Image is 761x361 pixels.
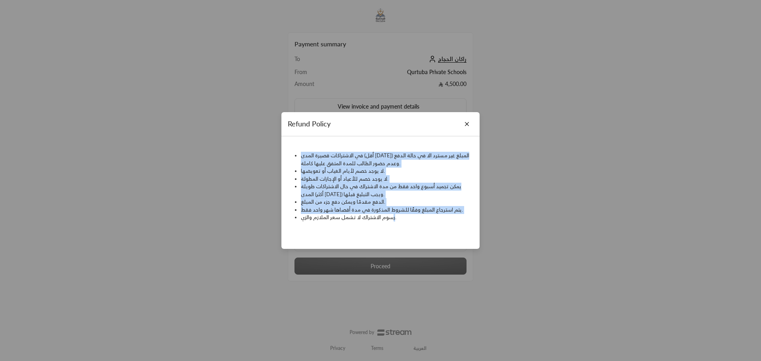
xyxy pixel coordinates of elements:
[301,214,471,222] li: رسوم الاشتراك لا تشمل سعر الملازم والزي.
[288,120,331,128] h4: Refund Policy
[463,120,471,128] button: Close
[301,152,471,167] li: في الاشتراكات قصيرة المدى (أقل [DATE]) المبلغ غير مسترد الا في حالة الدفع وعدم حضور الطالب للمدة ...
[301,198,471,206] li: الدفع مقدمًا ويمكن دفع جزء من المبلغ.
[301,167,471,175] li: لا يوجد خصم لأيام الغياب أو تعويضها.
[301,183,471,198] li: يمكن تجميد أسبوع واحد فقط من مدة الاشتراك في حال الاشتراكات طويلة المدى (أكثر [DATE]) ويجب التبلي...
[301,175,471,183] li: لا يوجد خصم للأعياد أو الإجازات المطولة.
[301,206,471,214] li: يتم استرجاع المبلغ وفقًا للشروط المذكورة في مدة أقصاها شهر واحد فقط.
